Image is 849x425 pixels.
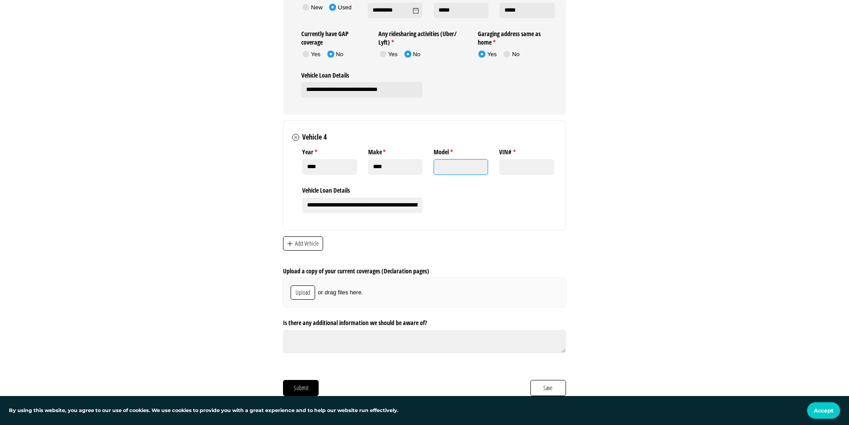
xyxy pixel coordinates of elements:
label: Is there any additional information we should be aware of? [283,315,566,327]
label: Upload a copy of your current coverages (Declaration pages) [283,264,566,275]
label: Vehicle Loan Details [301,68,422,79]
span: Upload [295,288,311,297]
span: or drag files here. [318,289,363,297]
div: Used [338,4,351,12]
label: Make [368,145,422,157]
div: Yes [388,50,398,58]
label: VIN# [499,145,554,157]
div: No [512,50,520,58]
button: Add Vehicle [283,236,323,251]
span: Save [543,383,553,393]
h3: Vehicle 4 [302,132,327,142]
div: New [311,4,323,12]
button: Remove Vehicle 4 [291,132,301,142]
span: Add Vehicle [295,239,320,248]
button: Upload [291,285,315,300]
span: Accept [814,407,833,414]
legend: Garaging address same as home [478,27,555,47]
label: Year [302,145,357,157]
legend: Currently have GAP coverage [301,27,367,47]
div: No [413,50,421,58]
button: Accept [807,402,840,419]
div: Yes [487,50,496,58]
button: Submit [283,380,319,396]
label: Vehicle Loan Details [302,183,422,195]
button: Save [530,380,566,396]
p: By using this website, you agree to our use of cookies. We use cookies to provide you with a grea... [9,407,398,415]
div: No [336,50,344,58]
div: Yes [311,50,320,58]
span: Submit [293,383,309,393]
legend: Any ridesharing activities (Uber/​Lyft) [378,27,467,47]
label: Model [434,145,488,157]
